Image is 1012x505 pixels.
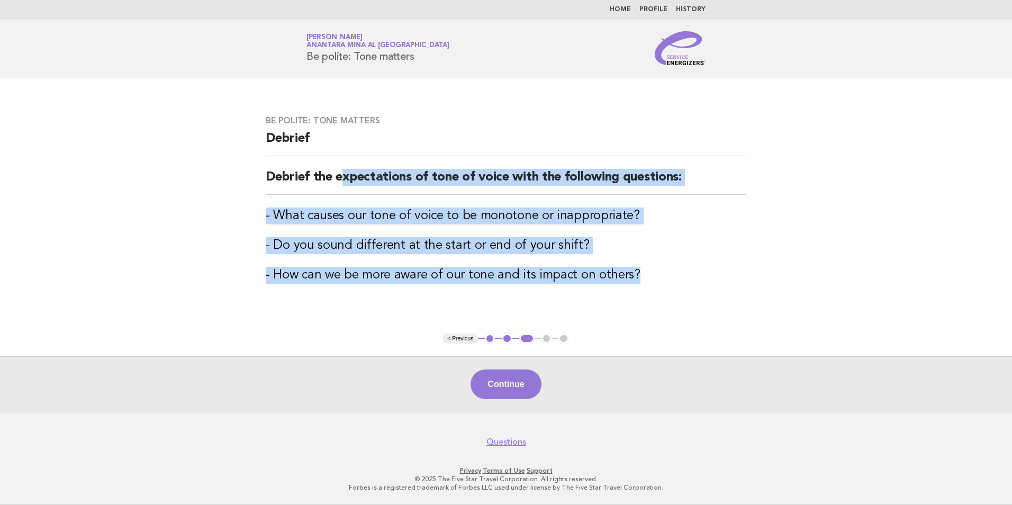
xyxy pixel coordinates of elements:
a: [PERSON_NAME]Anantara Mina al [GEOGRAPHIC_DATA] [306,34,449,49]
span: Anantara Mina al [GEOGRAPHIC_DATA] [306,42,449,49]
a: Profile [639,6,667,13]
a: Home [610,6,631,13]
button: Continue [471,369,541,399]
a: Questions [486,437,526,447]
h3: - How can we be more aware of our tone and its impact on others? [266,267,746,284]
p: Forbes is a registered trademark of Forbes LLC used under license by The Five Star Travel Corpora... [182,483,830,492]
button: < Previous [443,333,477,344]
img: Service Energizers [655,31,706,65]
h1: Be polite: Tone matters [306,34,449,62]
a: Terms of Use [483,467,525,474]
p: © 2025 The Five Star Travel Corporation. All rights reserved. [182,475,830,483]
h3: Be polite: Tone matters [266,115,746,126]
a: Privacy [460,467,481,474]
p: · · [182,466,830,475]
h3: - Do you sound different at the start or end of your shift? [266,237,746,254]
h2: Debrief [266,130,746,156]
button: 2 [502,333,512,344]
button: 1 [485,333,495,344]
a: History [676,6,706,13]
button: 3 [519,333,535,344]
h2: Debrief the expectations of tone of voice with the following questions: [266,169,746,195]
a: Support [527,467,553,474]
h3: - What causes our tone of voice to be monotone or inappropriate? [266,208,746,224]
